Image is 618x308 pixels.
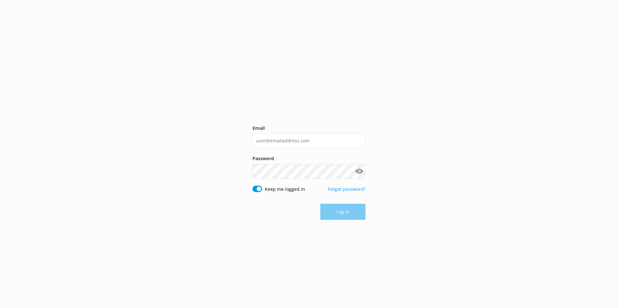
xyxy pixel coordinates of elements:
label: Keep me logged in [265,186,305,193]
label: Email [252,125,366,132]
button: Show password [353,165,366,178]
input: user@emailaddress.com [252,133,366,148]
label: Password [252,155,366,162]
a: Forgot password? [328,186,366,192]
